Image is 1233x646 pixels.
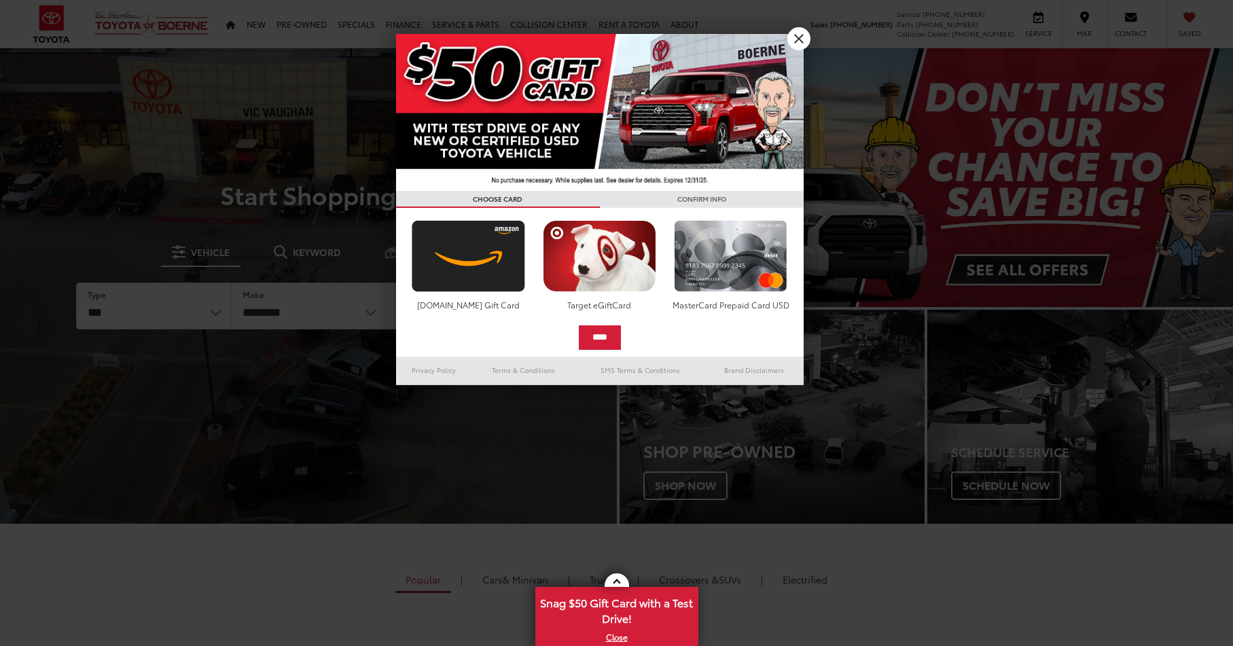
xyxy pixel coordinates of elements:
[671,220,791,292] img: mastercard.png
[539,220,660,292] img: targetcard.png
[408,299,529,310] div: [DOMAIN_NAME] Gift Card
[576,362,704,378] a: SMS Terms & Conditions
[537,588,697,630] span: Snag $50 Gift Card with a Test Drive!
[396,362,472,378] a: Privacy Policy
[408,220,529,292] img: amazoncard.png
[539,299,660,310] div: Target eGiftCard
[600,191,804,208] h3: CONFIRM INFO
[396,191,600,208] h3: CHOOSE CARD
[471,362,575,378] a: Terms & Conditions
[671,299,791,310] div: MasterCard Prepaid Card USD
[396,34,804,191] img: 42635_top_851395.jpg
[704,362,804,378] a: Brand Disclaimers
